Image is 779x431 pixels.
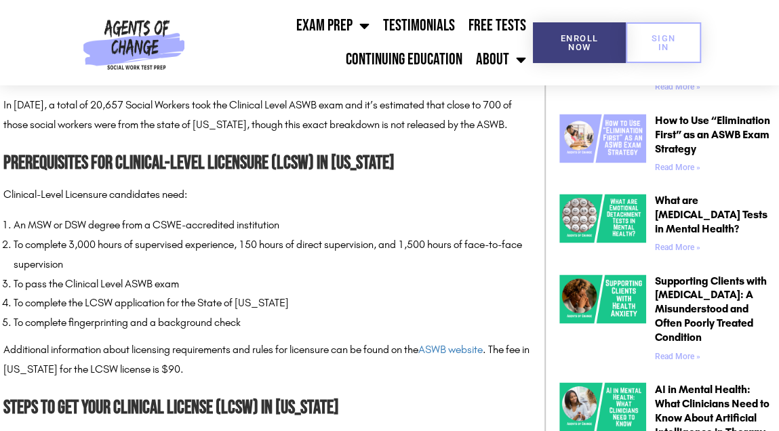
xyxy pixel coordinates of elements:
span: Enroll Now [555,34,605,52]
li: To complete 3,000 hours of supervised experience, 150 hours of direct supervision, and 1,500 hour... [14,235,531,274]
a: Exam Prep [289,9,376,43]
a: What are [MEDICAL_DATA] Tests in Mental Health? [655,194,767,235]
p: Additional information about licensing requirements and rules for licensure can be found on the .... [3,340,531,379]
a: Read more about How to Use “Elimination First” as an ASWB Exam Strategy [655,163,700,172]
a: Read more about What are Emotional Detachment Tests in Mental Health? [655,243,700,252]
a: Continuing Education [339,43,469,77]
a: About [469,43,533,77]
a: Free Tests [462,9,533,43]
img: What are Emotional Detachment Tests in Mental Health [559,194,646,243]
a: ASWB website [418,342,483,355]
a: Read more about What Makes an ASWB Exam Answer “Strengths-Based”? [655,82,700,91]
p: In [DATE], a total of 20,657 Social Workers took the Clinical Level ASWB exam and it’s estimated ... [3,96,531,135]
strong: Steps to Get Your Clinical License (LCSW) in [US_STATE] [3,396,339,418]
nav: Menu [190,9,532,77]
h2: Prerequisites for Clinical-Level Licensure (LCSW) in [US_STATE] [3,148,531,179]
li: To complete the LCSW application for the State of [US_STATE] [14,293,531,313]
li: To complete fingerprinting and a background check [14,313,531,333]
a: Health Anxiety A Misunderstood and Often Poorly Treated Condition [559,274,646,366]
p: Clinical-Level Licensure candidates need: [3,185,531,205]
li: An MSW or DSW degree from a CSWE-accredited institution [14,215,531,235]
a: Read more about Supporting Clients with Health Anxiety: A Misunderstood and Often Poorly Treated ... [655,351,700,361]
a: What are Emotional Detachment Tests in Mental Health [559,194,646,257]
a: Testimonials [376,9,462,43]
img: Health Anxiety A Misunderstood and Often Poorly Treated Condition [559,274,646,323]
a: SIGN IN [626,22,700,63]
a: How to Use “Elimination First” as an ASWB Exam Strategy [559,114,646,177]
a: Enroll Now [533,22,626,63]
span: SIGN IN [647,34,679,52]
img: How to Use “Elimination First” as an ASWB Exam Strategy [559,114,646,163]
li: To pass the Clinical Level ASWB exam [14,274,531,294]
a: Supporting Clients with [MEDICAL_DATA]: A Misunderstood and Often Poorly Treated Condition [655,274,767,344]
a: How to Use “Elimination First” as an ASWB Exam Strategy [655,114,770,155]
img: AI in Mental Health What Clinicians Need to Know [559,382,646,431]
